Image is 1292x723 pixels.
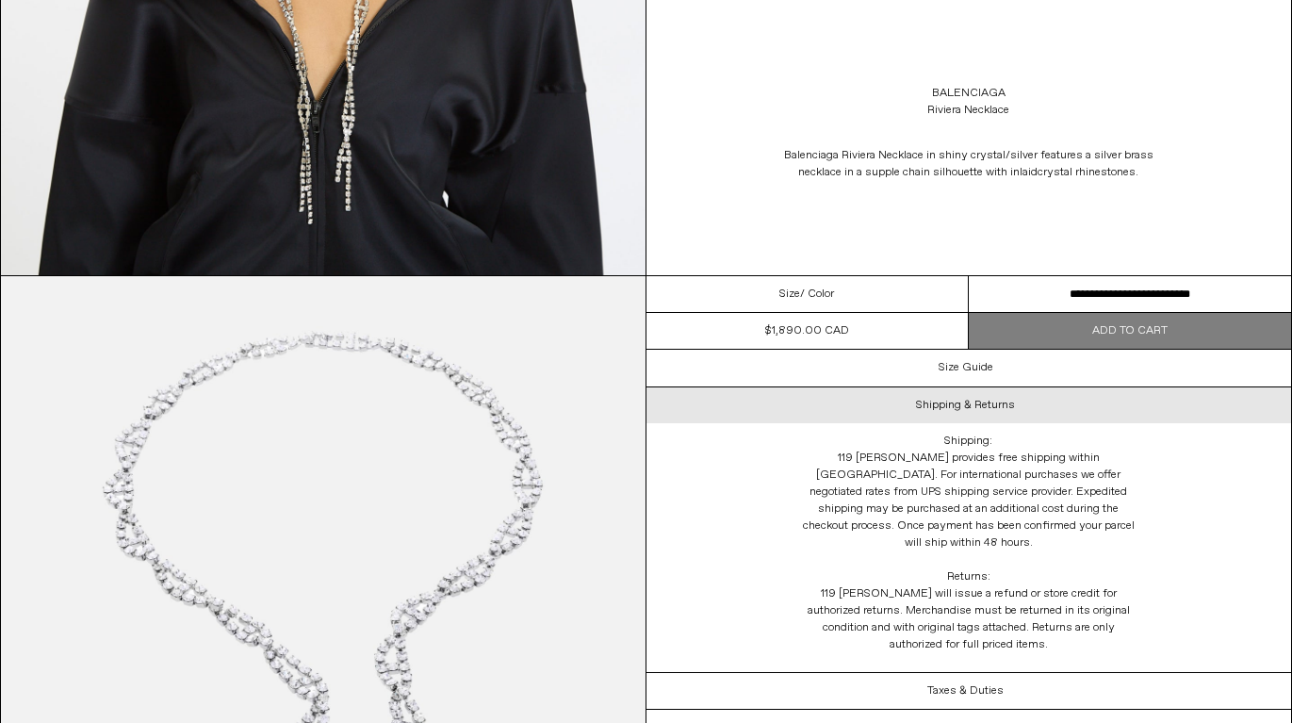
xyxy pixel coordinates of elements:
[780,138,1157,190] p: Balenciaga Riviera Necklace in shiny crystal/silver features a silver brass necklace in a supple ...
[927,102,1009,119] div: Riviera Necklace
[932,85,1006,102] a: Balenciaga
[969,313,1291,349] button: Add to cart
[1092,323,1168,338] span: Add to cart
[939,361,993,374] h3: Size Guide
[916,399,1015,412] h3: Shipping & Returns
[765,322,849,339] div: $1,890.00 CAD
[800,286,834,303] span: / Color
[1038,165,1138,180] span: crystal rhinestones.
[780,423,1157,672] div: Shipping: 119 [PERSON_NAME] provides free shipping within [GEOGRAPHIC_DATA]. For international pu...
[779,286,800,303] span: Size
[927,684,1004,698] h3: Taxes & Duties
